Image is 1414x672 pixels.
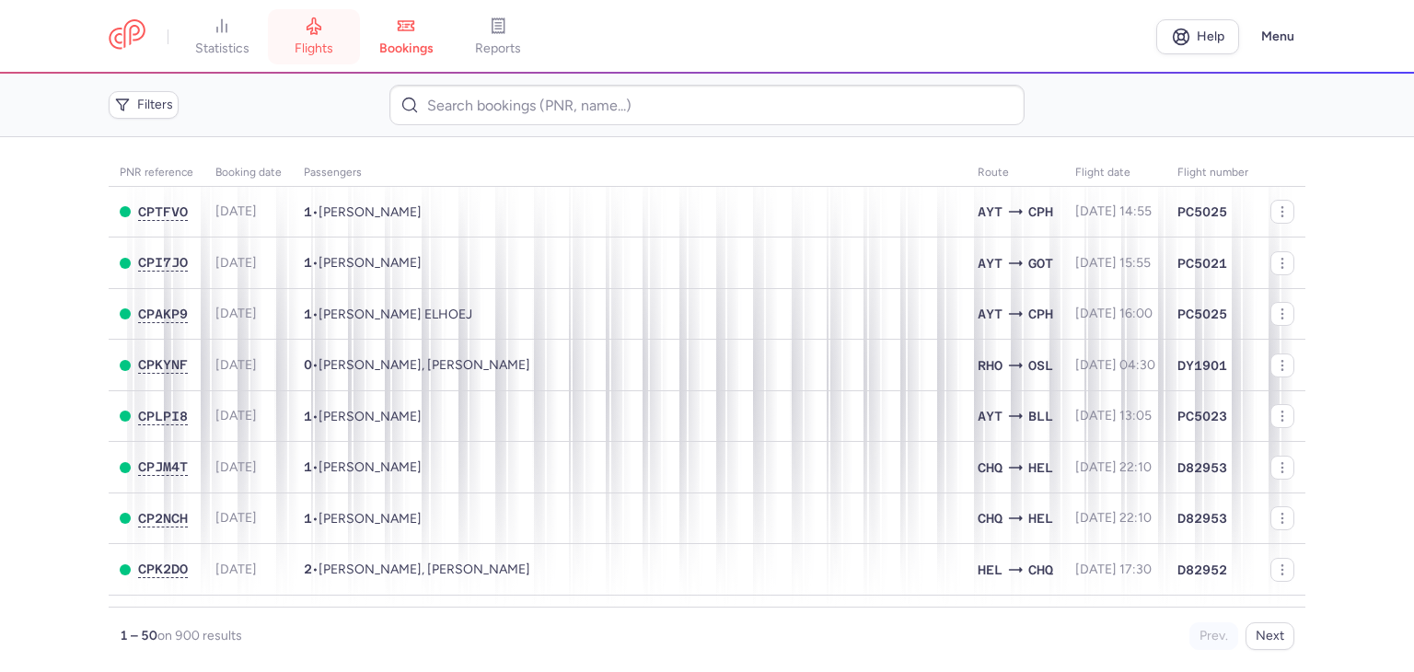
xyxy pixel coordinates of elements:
span: [DATE] [215,357,257,373]
span: reports [475,41,521,57]
span: [DATE] 04:30 [1075,357,1155,373]
span: Elena Kuznetsova ELHOEJ [319,307,472,322]
th: Route [967,159,1064,187]
input: Search bookings (PNR, name...) [389,85,1024,125]
span: [DATE] [215,255,257,271]
span: CPI7JO [138,255,188,270]
button: CPAKP9 [138,307,188,322]
span: [DATE] [215,510,257,526]
span: [DATE] 22:10 [1075,459,1152,475]
span: [DATE] 22:10 [1075,510,1152,526]
span: 1 [304,459,312,474]
span: [DATE] [215,459,257,475]
span: Elisa KOKKO [319,511,422,527]
span: • [304,255,422,271]
button: Prev. [1189,622,1238,650]
span: Ozan UNAL [319,204,422,220]
a: reports [452,17,544,57]
a: Help [1156,19,1239,54]
span: CPKYNF [138,357,188,372]
span: [DATE] 15:55 [1075,255,1151,271]
span: on 900 results [157,628,242,643]
span: 1 [304,255,312,270]
button: CPK2DO [138,562,188,577]
span: BLL [1028,406,1053,426]
a: flights [268,17,360,57]
span: PC5021 [1177,254,1227,272]
button: CPI7JO [138,255,188,271]
span: HEL [1028,508,1053,528]
button: CPJM4T [138,459,188,475]
th: Passengers [293,159,967,187]
span: • [304,204,422,220]
span: Abdullah YILDIZ, Eymen YILDIZ [319,357,530,373]
span: 1 [304,511,312,526]
span: D82953 [1177,458,1227,477]
span: 1 [304,307,312,321]
span: Help [1197,29,1224,43]
span: • [304,409,422,424]
span: 1 [304,409,312,423]
span: GOT [1028,253,1053,273]
span: PC5025 [1177,305,1227,323]
span: AYT [978,304,1003,324]
span: CP2NCH [138,511,188,526]
span: PC5023 [1177,407,1227,425]
span: [DATE] 17:30 [1075,562,1152,577]
span: [DATE] 16:00 [1075,306,1153,321]
button: CPLPI8 [138,409,188,424]
span: HEL [1028,458,1053,478]
span: 1 [304,204,312,219]
span: D82953 [1177,509,1227,527]
span: D82952 [1177,561,1227,579]
span: DY1901 [1177,356,1227,375]
span: • [304,562,530,577]
button: CPKYNF [138,357,188,373]
span: [DATE] 14:55 [1075,203,1152,219]
span: HEL [978,560,1003,580]
a: bookings [360,17,452,57]
span: PC5025 [1177,203,1227,221]
button: Next [1246,622,1294,650]
span: CPTFVO [138,204,188,219]
span: Sebastian MILES [319,255,422,271]
span: CPLPI8 [138,409,188,423]
span: statistics [195,41,249,57]
span: [DATE] [215,306,257,321]
span: 2 [304,562,312,576]
button: Menu [1250,19,1305,54]
span: CPJM4T [138,459,188,474]
span: AYT [978,202,1003,222]
span: AYT [978,253,1003,273]
span: CPH [1028,304,1053,324]
span: • [304,511,422,527]
span: bookings [379,41,434,57]
th: flight date [1064,159,1166,187]
span: CPAKP9 [138,307,188,321]
span: [DATE] [215,408,257,423]
a: CitizenPlane red outlined logo [109,19,145,53]
span: • [304,459,422,475]
span: CPK2DO [138,562,188,576]
strong: 1 – 50 [120,628,157,643]
span: CHQ [978,508,1003,528]
span: • [304,307,472,322]
span: Filters [137,98,173,112]
th: Booking date [204,159,293,187]
a: statistics [176,17,268,57]
span: 0 [304,357,312,372]
span: [DATE] [215,203,257,219]
span: CPH [1028,202,1053,222]
button: Filters [109,91,179,119]
span: • [304,357,530,373]
button: CP2NCH [138,511,188,527]
button: CPTFVO [138,204,188,220]
span: CHQ [978,458,1003,478]
span: flights [295,41,333,57]
span: Selma KASITTULA, Peppiina SCHMIDT [319,562,530,577]
span: RHO [978,355,1003,376]
span: [DATE] 13:05 [1075,408,1152,423]
span: CHQ [1028,560,1053,580]
th: PNR reference [109,159,204,187]
th: Flight number [1166,159,1259,187]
